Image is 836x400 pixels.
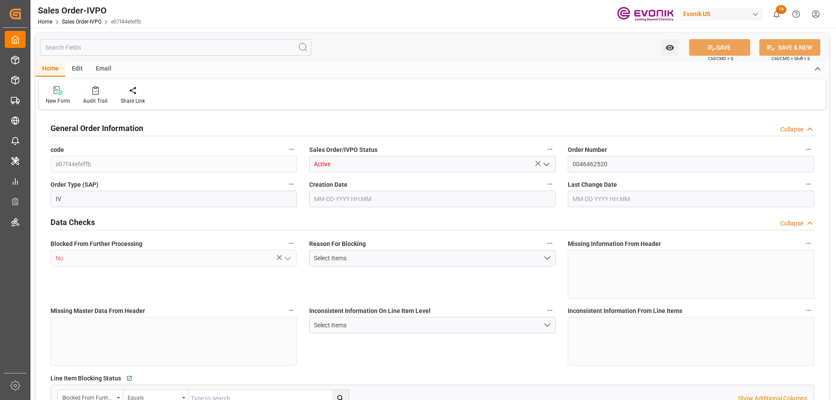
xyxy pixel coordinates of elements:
div: Evonik US [680,8,763,20]
button: Creation Date [544,178,556,190]
div: Share Link [121,97,145,105]
div: Select Items [314,254,543,263]
span: Order Number [568,145,607,155]
span: Inconsistent Information From Line Items [568,306,682,316]
button: code [286,144,297,155]
button: Help Center [786,4,806,24]
span: Line Item Blocking Status [51,374,121,383]
button: Last Change Date [803,178,814,190]
a: Sales Order-IVPO [62,19,101,25]
button: Blocked From Further Processing [286,238,297,249]
button: Sales Order/IVPO Status [544,144,556,155]
div: Select Items [314,321,543,330]
span: 18 [776,5,786,14]
span: Ctrl/CMD + Shift + S [772,55,810,62]
span: code [51,145,64,155]
h2: General Order Information [51,122,143,134]
button: SAVE & NEW [759,39,820,56]
div: Edit [65,62,89,77]
div: Sales Order-IVPO [38,4,141,17]
div: New Form [46,97,70,105]
button: Reason For Blocking [544,238,556,249]
input: MM-DD-YYYY HH:MM [568,191,814,207]
button: open menu [280,252,293,265]
button: Evonik US [680,6,767,22]
input: Search Fields [40,39,311,56]
a: Home [38,19,52,25]
span: Ctrl/CMD + S [708,55,733,62]
div: Audit Trail [83,97,108,105]
button: Missing Master Data From Header [286,305,297,316]
button: show 18 new notifications [767,4,786,24]
span: Creation Date [309,180,347,189]
span: Blocked From Further Processing [51,239,142,249]
div: Collapse [780,125,803,134]
div: Home [36,62,65,77]
button: SAVE [689,39,750,56]
h2: Data Checks [51,216,95,228]
button: Inconsistent Information From Line Items [803,305,814,316]
button: Order Number [803,144,814,155]
button: Inconsistent Information On Line Item Level [544,305,556,316]
button: open menu [539,158,552,171]
button: open menu [309,317,556,333]
span: Last Change Date [568,180,617,189]
div: Collapse [780,219,803,228]
span: Missing Information From Header [568,239,661,249]
button: Missing Information From Header [803,238,814,249]
span: Inconsistent Information On Line Item Level [309,306,431,316]
span: Order Type (SAP) [51,180,98,189]
span: Reason For Blocking [309,239,366,249]
img: Evonik-brand-mark-Deep-Purple-RGB.jpeg_1700498283.jpeg [617,7,674,22]
input: MM-DD-YYYY HH:MM [309,191,556,207]
span: Sales Order/IVPO Status [309,145,378,155]
button: open menu [309,250,556,266]
button: Order Type (SAP) [286,178,297,190]
div: Email [89,62,118,77]
span: Missing Master Data From Header [51,306,145,316]
button: open menu [661,39,679,56]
